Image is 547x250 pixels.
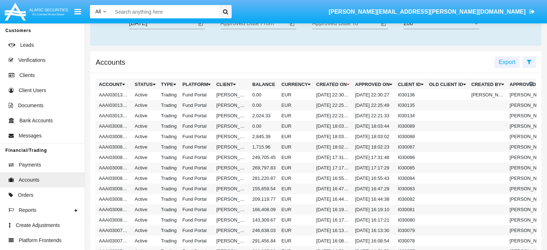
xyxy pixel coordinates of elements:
[279,163,314,173] td: EUR
[179,225,213,236] td: Fund Portal
[132,173,158,183] td: Active
[395,131,426,142] td: I030088
[213,163,249,173] td: [PERSON_NAME]
[132,152,158,163] td: Active
[213,79,249,90] th: Client
[96,79,132,90] th: Account
[249,215,278,225] td: 143,309.67
[96,173,132,183] td: AAAI030084A1
[158,225,180,236] td: Trading
[395,163,426,173] td: I030085
[279,110,314,121] td: EUR
[279,173,314,183] td: EUR
[19,161,41,169] span: Payments
[18,191,33,199] span: Orders
[249,183,278,194] td: 155,659.54
[132,79,158,90] th: Status
[19,72,35,79] span: Clients
[179,79,213,90] th: Platform
[19,132,42,140] span: Messages
[96,59,125,65] h5: Accounts
[279,142,314,152] td: EUR
[132,236,158,246] td: Active
[96,236,132,246] td: AAAI030078A1
[213,100,249,110] td: [PERSON_NAME]
[213,142,249,152] td: [PERSON_NAME] RatkeNotEnoughMoney
[352,173,395,183] td: [DATE] 16:55:43
[352,225,395,236] td: [DATE] 16:13:30
[279,131,314,142] td: EUR
[96,110,132,121] td: AAAI030134A1
[19,176,40,184] span: Accounts
[395,152,426,163] td: I030086
[379,19,388,28] button: Open calendar
[96,194,132,204] td: AAAI030082A1
[313,90,352,100] td: [DATE] 22:30:25
[18,56,45,64] span: Verifications
[96,121,132,131] td: AAAI030089A1
[313,236,352,246] td: [DATE] 16:08:52
[179,110,213,121] td: Fund Portal
[158,90,180,100] td: Trading
[158,121,180,131] td: Trading
[313,173,352,183] td: [DATE] 16:55:40
[352,194,395,204] td: [DATE] 16:44:38
[213,225,249,236] td: [PERSON_NAME]
[395,236,426,246] td: I030078
[179,90,213,100] td: Fund Portal
[179,100,213,110] td: Fund Portal
[158,173,180,183] td: Trading
[179,183,213,194] td: Fund Portal
[19,237,61,244] span: Platform Frontends
[352,163,395,173] td: [DATE] 17:17:29
[313,131,352,142] td: [DATE] 18:03:00
[132,121,158,131] td: Active
[352,90,395,100] td: [DATE] 22:30:27
[132,225,158,236] td: Active
[158,152,180,163] td: Trading
[158,142,180,152] td: Trading
[158,110,180,121] td: Trading
[395,121,426,131] td: I030089
[132,163,158,173] td: Active
[395,173,426,183] td: I030084
[213,215,249,225] td: [PERSON_NAME]
[352,131,395,142] td: [DATE] 18:03:02
[313,225,352,236] td: [DATE] 16:13:27
[313,183,352,194] td: [DATE] 16:47:26
[158,183,180,194] td: Trading
[179,121,213,131] td: Fund Portal
[158,79,180,90] th: Type
[158,163,180,173] td: Trading
[499,59,515,65] span: Export
[213,236,249,246] td: [PERSON_NAME]
[19,206,36,214] span: Reports
[395,110,426,121] td: I030134
[249,163,278,173] td: 269,797.83
[213,173,249,183] td: [PERSON_NAME]
[179,131,213,142] td: Fund Portal
[179,204,213,215] td: Fund Portal
[313,121,352,131] td: [DATE] 18:03:40
[352,215,395,225] td: [DATE] 16:17:21
[279,79,314,90] th: Currency
[352,236,395,246] td: [DATE] 16:08:54
[249,236,278,246] td: 291,456.84
[18,102,44,109] span: Documents
[132,183,158,194] td: Active
[132,90,158,100] td: Active
[279,183,314,194] td: EUR
[20,41,34,49] span: Leads
[179,152,213,163] td: Fund Portal
[329,9,526,15] span: [PERSON_NAME][EMAIL_ADDRESS][PERSON_NAME][DOMAIN_NAME]
[213,194,249,204] td: [PERSON_NAME]
[395,100,426,110] td: I030135
[352,204,395,215] td: [DATE] 16:19:10
[179,194,213,204] td: Fund Portal
[468,90,507,100] td: [PERSON_NAME]
[158,204,180,215] td: Trading
[279,225,314,236] td: EUR
[352,110,395,121] td: [DATE] 22:21:33
[19,87,46,94] span: Client Users
[426,79,469,90] th: Old Client Id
